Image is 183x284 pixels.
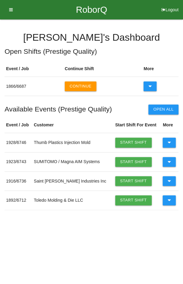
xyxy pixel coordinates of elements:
th: Customer [32,117,113,133]
th: More [142,61,178,77]
th: Start Shift For Event [114,117,161,133]
h5: Available Events ( Prestige Quality ) [5,105,112,113]
h5: Open Shifts ( Prestige Quality ) [5,48,178,55]
th: Event / Job [5,117,32,133]
td: 1916 / 6736 [5,171,32,190]
h4: [PERSON_NAME] 's Dashboard [5,32,178,43]
td: Saint [PERSON_NAME] Industries Inc [32,171,113,190]
a: Start Shift [115,157,152,167]
button: Open All [148,104,178,114]
a: Start Shift [115,176,152,186]
td: Toledo Molding & Die LLC [32,191,113,210]
th: Event / Job [5,61,63,77]
td: 1866 / 6687 [5,77,63,96]
td: SUMITOMO / Magna AIM Systems [32,152,113,171]
td: 1928 / 6746 [5,133,32,152]
td: Thumb Plastics Injection Mold [32,133,113,152]
a: Start Shift [115,138,152,147]
a: Start Shift [115,195,152,205]
th: More [161,117,178,133]
th: Continue Shift [63,61,142,77]
button: Continue [65,81,96,91]
td: 1923 / 6743 [5,152,32,171]
td: 1892 / 6712 [5,191,32,210]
